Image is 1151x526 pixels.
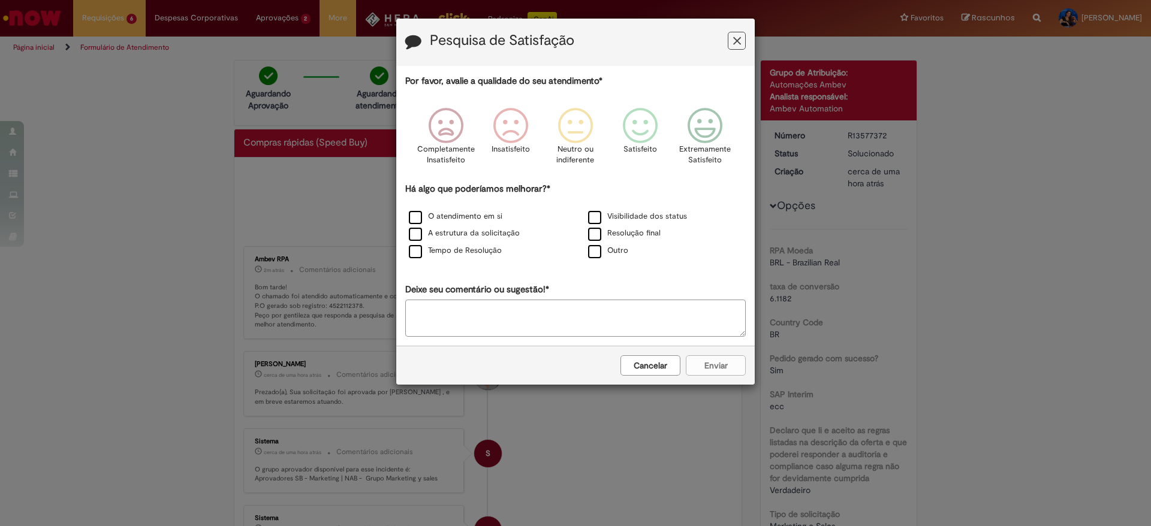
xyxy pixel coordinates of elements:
p: Insatisfeito [492,144,530,155]
label: Outro [588,245,628,256]
div: Completamente Insatisfeito [415,99,476,181]
label: Resolução final [588,228,661,239]
button: Cancelar [620,355,680,376]
div: Satisfeito [610,99,671,181]
label: A estrutura da solicitação [409,228,520,239]
div: Neutro ou indiferente [545,99,606,181]
p: Extremamente Satisfeito [679,144,731,166]
label: Por favor, avalie a qualidade do seu atendimento* [405,75,602,87]
label: Visibilidade dos status [588,211,687,222]
p: Satisfeito [623,144,657,155]
div: Há algo que poderíamos melhorar?* [405,183,746,260]
div: Extremamente Satisfeito [674,99,736,181]
p: Completamente Insatisfeito [417,144,475,166]
p: Neutro ou indiferente [554,144,597,166]
div: Insatisfeito [480,99,541,181]
label: O atendimento em si [409,211,502,222]
label: Deixe seu comentário ou sugestão!* [405,283,549,296]
label: Tempo de Resolução [409,245,502,256]
label: Pesquisa de Satisfação [430,33,574,49]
